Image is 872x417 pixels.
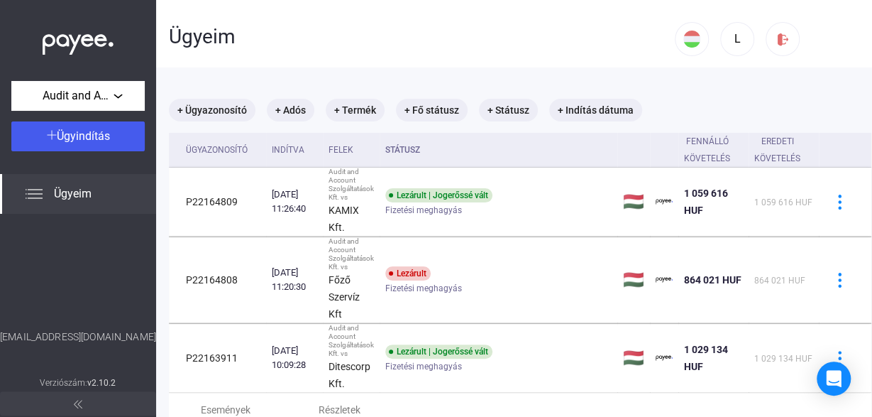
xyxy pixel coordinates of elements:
div: Fennálló követelés [684,133,743,167]
img: payee-logo [656,350,673,367]
img: more-blue [832,195,847,210]
div: Indítva [272,141,317,158]
td: P22164808 [169,237,266,323]
button: logout-red [766,22,800,56]
mat-chip: + Indítás dátuma [549,99,642,121]
div: Ügyazonosító [186,141,248,158]
div: Audit and Account Szolgáltatások Kft. vs [329,168,374,202]
img: HU [683,31,700,48]
mat-chip: + Adós [267,99,314,121]
div: Open Intercom Messenger [817,362,851,396]
mat-chip: + Fő státusz [396,99,468,121]
div: Felek [329,141,374,158]
mat-chip: + Ügyazonosító [169,99,255,121]
td: P22163911 [169,324,266,393]
button: Ügyindítás [11,121,145,151]
button: more-blue [824,187,854,217]
button: HU [675,22,709,56]
mat-chip: + Termék [326,99,385,121]
button: more-blue [824,265,854,295]
img: list.svg [26,185,43,202]
div: Eredeti követelés [754,133,800,167]
img: logout-red [776,32,790,47]
div: Eredeti követelés [754,133,813,167]
th: Státusz [380,133,617,168]
div: Lezárult [385,266,431,281]
div: Lezárult | Jogerőssé vált [385,188,492,202]
span: 864 021 HUF [684,274,741,286]
span: Ügyindítás [57,129,110,143]
button: L [720,22,754,56]
span: Ügyeim [54,185,92,202]
span: 1 029 134 HUF [684,344,728,372]
div: [DATE] 11:20:30 [272,266,317,294]
div: Ügyeim [169,25,675,49]
button: more-blue [824,343,854,373]
td: P22164809 [169,168,266,237]
img: payee-logo [656,193,673,210]
div: Audit and Account Szolgáltatások Kft. vs [329,324,374,358]
strong: KAMIX Kft. [329,205,359,233]
span: Audit and Account Szolgáltatások Kft. [43,87,114,104]
div: Fennálló követelés [684,133,730,167]
img: white-payee-white-dot.svg [43,26,114,55]
div: [DATE] 11:26:40 [272,188,317,216]
td: 🇭🇺 [617,168,650,237]
span: 864 021 HUF [754,276,805,286]
button: Audit and Account Szolgáltatások Kft. [11,81,145,111]
strong: v2.10.2 [87,378,116,388]
td: 🇭🇺 [617,324,650,393]
div: Felek [329,141,353,158]
img: payee-logo [656,271,673,288]
mat-chip: + Státusz [479,99,538,121]
div: Audit and Account Szolgáltatások Kft. vs [329,237,374,271]
span: Fizetési meghagyás [385,280,462,297]
div: Ügyazonosító [186,141,260,158]
span: 1 059 616 HUF [684,188,728,216]
div: Lezárult | Jogerőssé vált [385,345,492,359]
span: Fizetési meghagyás [385,358,462,375]
div: [DATE] 10:09:28 [272,344,317,372]
img: plus-white.svg [47,130,57,140]
strong: Ditescorp Kft. [329,361,370,389]
img: more-blue [832,351,847,366]
strong: Főző Szervíz Kft [329,274,360,320]
td: 🇭🇺 [617,237,650,323]
div: L [725,31,749,48]
span: Fizetési meghagyás [385,202,462,219]
span: 1 059 616 HUF [754,197,812,207]
img: arrow-double-left-grey.svg [74,400,82,408]
div: Indítva [272,141,304,158]
span: 1 029 134 HUF [754,354,812,364]
img: more-blue [832,273,847,288]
